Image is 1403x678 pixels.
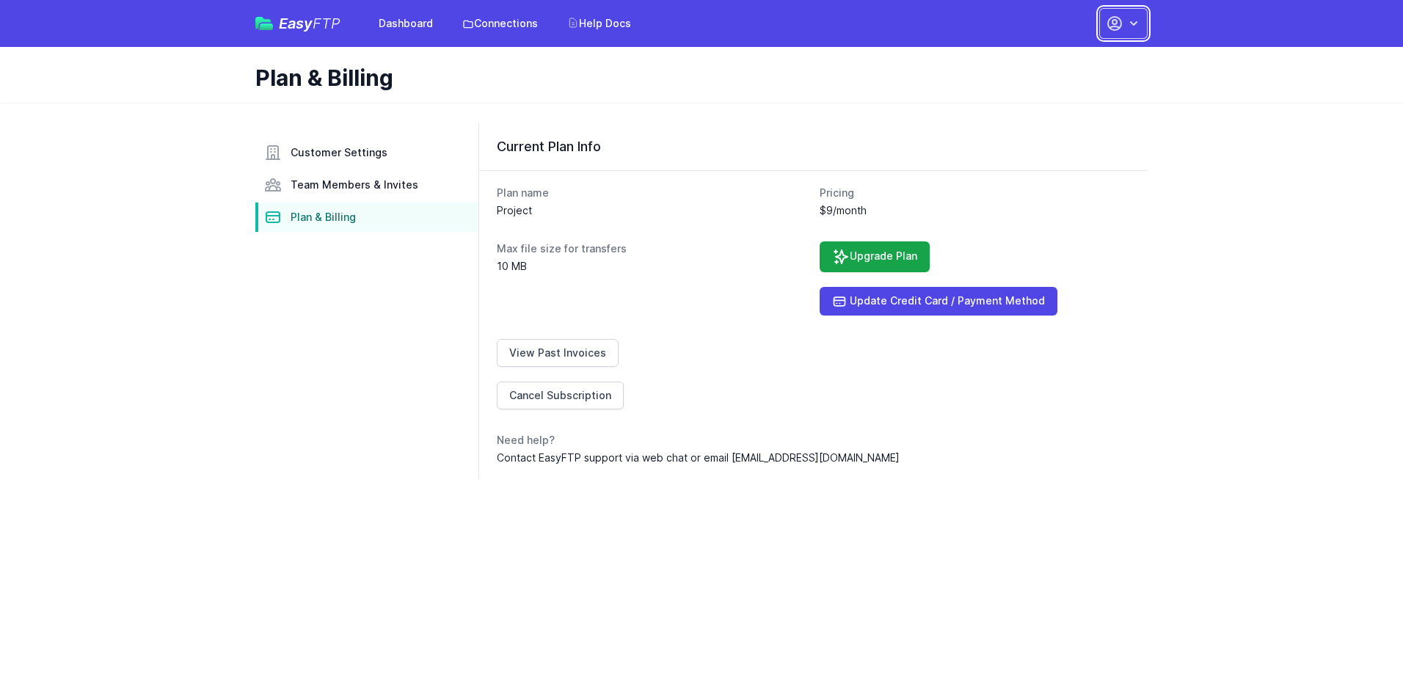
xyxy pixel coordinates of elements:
[497,433,1130,448] dt: Need help?
[370,10,442,37] a: Dashboard
[313,15,340,32] span: FTP
[497,138,1130,156] h3: Current Plan Info
[279,16,340,31] span: Easy
[820,203,1131,218] dd: $9/month
[255,203,478,232] a: Plan & Billing
[453,10,547,37] a: Connections
[497,259,808,274] dd: 10 MB
[558,10,640,37] a: Help Docs
[497,186,808,200] dt: Plan name
[497,339,619,367] a: View Past Invoices
[255,170,478,200] a: Team Members & Invites
[497,382,624,409] a: Cancel Subscription
[820,287,1057,316] a: Update Credit Card / Payment Method
[497,203,808,218] dd: Project
[497,451,1130,465] dd: Contact EasyFTP support via web chat or email [EMAIL_ADDRESS][DOMAIN_NAME]
[255,16,340,31] a: EasyFTP
[255,138,478,167] a: Customer Settings
[291,178,418,192] span: Team Members & Invites
[820,241,930,272] a: Upgrade Plan
[820,186,1131,200] dt: Pricing
[255,65,1136,91] h1: Plan & Billing
[291,210,356,225] span: Plan & Billing
[255,17,273,30] img: easyftp_logo.png
[497,241,808,256] dt: Max file size for transfers
[291,145,387,160] span: Customer Settings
